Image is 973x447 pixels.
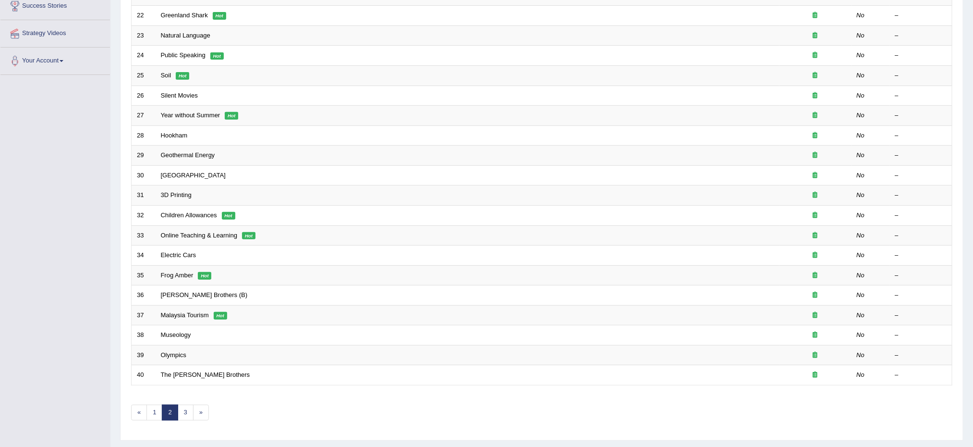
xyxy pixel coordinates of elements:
em: Hot [225,112,238,120]
em: No [857,331,865,338]
div: – [895,171,947,180]
a: Greenland Shark [161,12,208,19]
div: – [895,211,947,220]
em: No [857,12,865,19]
div: Exam occurring question [785,271,846,280]
div: – [895,131,947,140]
div: Exam occurring question [785,151,846,160]
div: Exam occurring question [785,91,846,100]
div: Exam occurring question [785,51,846,60]
em: Hot [198,272,211,280]
em: No [857,112,865,119]
div: Exam occurring question [785,331,846,340]
td: 22 [132,6,156,26]
a: Malaysia Tourism [161,311,209,319]
div: – [895,371,947,380]
em: No [857,272,865,279]
td: 36 [132,286,156,306]
td: 28 [132,125,156,146]
div: – [895,31,947,40]
td: 33 [132,225,156,246]
td: 32 [132,205,156,225]
div: Exam occurring question [785,31,846,40]
em: No [857,191,865,199]
td: 25 [132,66,156,86]
a: Hookham [161,132,188,139]
td: 31 [132,186,156,206]
td: 34 [132,246,156,266]
em: Hot [210,52,224,60]
em: Hot [222,212,235,220]
a: Frog Amber [161,272,194,279]
div: Exam occurring question [785,111,846,120]
div: – [895,351,947,360]
em: No [857,211,865,219]
div: – [895,251,947,260]
div: – [895,231,947,240]
a: Children Allowances [161,211,217,219]
em: Hot [242,232,255,240]
a: 3 [178,405,194,421]
a: Your Account [0,48,110,72]
td: 40 [132,365,156,385]
em: Hot [214,312,227,320]
div: Exam occurring question [785,211,846,220]
div: Exam occurring question [785,131,846,140]
a: Olympics [161,351,186,359]
a: Museology [161,331,191,338]
td: 26 [132,86,156,106]
a: [GEOGRAPHIC_DATA] [161,172,226,179]
div: Exam occurring question [785,11,846,20]
a: » [193,405,209,421]
td: 35 [132,265,156,286]
div: – [895,51,947,60]
a: Year without Summer [161,112,220,119]
em: No [857,232,865,239]
em: Hot [213,12,226,20]
em: No [857,311,865,319]
div: Exam occurring question [785,371,846,380]
em: No [857,251,865,259]
div: Exam occurring question [785,171,846,180]
div: Exam occurring question [785,191,846,200]
div: Exam occurring question [785,351,846,360]
em: No [857,371,865,378]
a: Natural Language [161,32,210,39]
a: Online Teaching & Learning [161,232,238,239]
div: Exam occurring question [785,291,846,300]
a: « [131,405,147,421]
a: Strategy Videos [0,20,110,44]
em: No [857,51,865,59]
td: 29 [132,146,156,166]
td: 38 [132,325,156,346]
a: Geothermal Energy [161,151,215,159]
a: The [PERSON_NAME] Brothers [161,371,250,378]
a: 3D Printing [161,191,192,199]
div: Exam occurring question [785,251,846,260]
div: – [895,71,947,80]
div: – [895,191,947,200]
em: No [857,151,865,159]
em: No [857,291,865,298]
em: No [857,351,865,359]
a: Silent Movies [161,92,198,99]
div: – [895,11,947,20]
a: Electric Cars [161,251,196,259]
em: No [857,172,865,179]
td: 30 [132,165,156,186]
div: – [895,331,947,340]
em: No [857,92,865,99]
td: 24 [132,46,156,66]
em: No [857,72,865,79]
a: Public Speaking [161,51,206,59]
em: No [857,132,865,139]
em: No [857,32,865,39]
div: Exam occurring question [785,71,846,80]
td: 23 [132,25,156,46]
td: 39 [132,345,156,365]
td: 37 [132,305,156,325]
a: 2 [162,405,178,421]
div: Exam occurring question [785,311,846,320]
div: – [895,151,947,160]
div: – [895,311,947,320]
